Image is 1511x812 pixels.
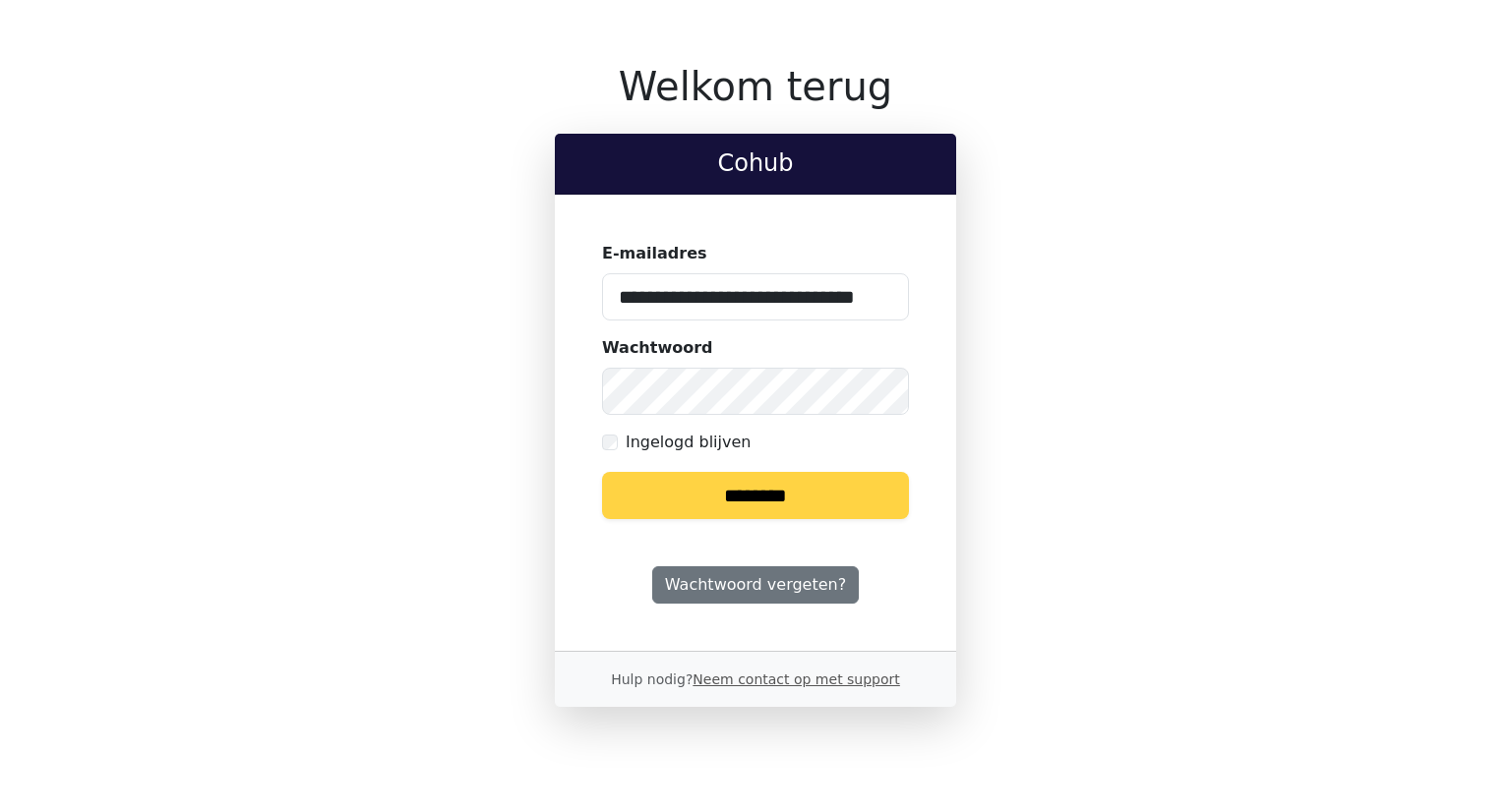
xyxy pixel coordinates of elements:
[555,63,956,110] h1: Welkom terug
[611,671,900,687] small: Hulp nodig?
[652,566,859,604] a: Wachtwoord vergeten?
[626,431,751,454] label: Ingelogd blijven
[571,149,940,178] h2: Cohub
[602,242,707,265] label: E-mailadres
[602,336,713,360] label: Wachtwoord
[693,671,899,687] a: Neem contact op met support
